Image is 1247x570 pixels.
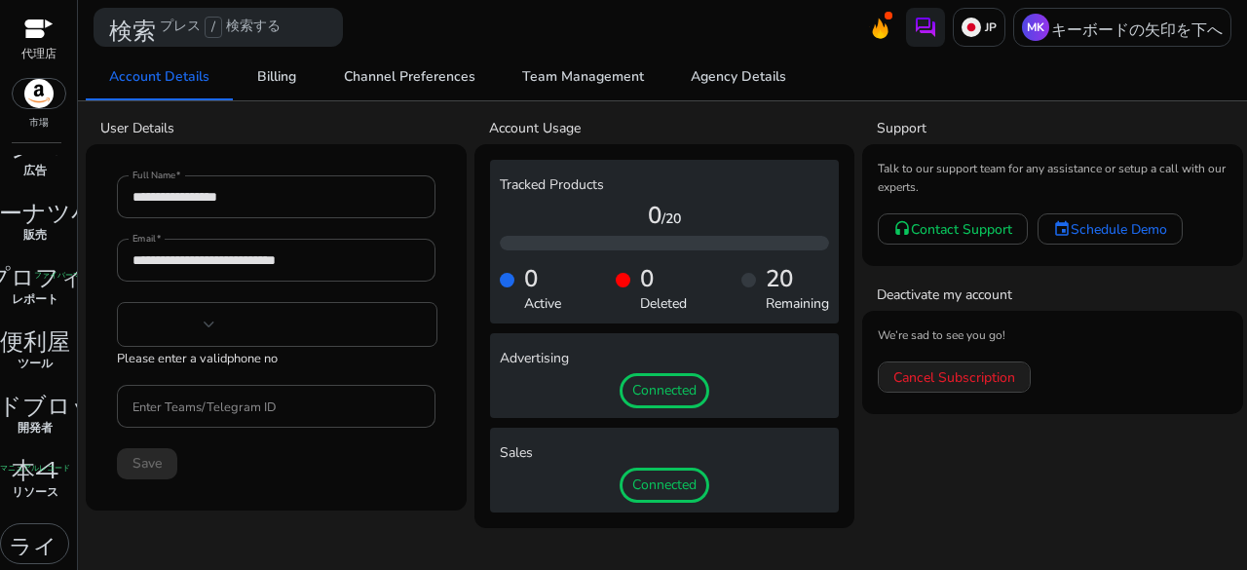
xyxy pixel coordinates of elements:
[766,293,829,314] p: Remaining
[12,291,58,307] font: レポート
[160,17,201,35] font: プレス
[878,160,1228,197] mat-card-subtitle: Talk to our support team for any assistance or setup a call with our experts.
[23,227,47,243] font: 販売
[524,293,561,314] p: Active
[344,70,475,84] span: Channel Preferences
[211,18,215,36] font: /
[34,269,143,279] font: ファイバーマニュアルレコード
[524,265,561,293] h4: 0
[226,17,281,35] font: 検索する
[21,46,57,61] font: 代理店
[893,220,911,238] mat-icon: headset
[109,70,209,84] span: Account Details
[489,119,855,138] h4: Account Usage
[18,356,53,371] font: ツール
[877,285,1243,305] h4: Deactivate my account
[620,373,709,408] span: Connected
[9,530,154,557] font: ライトモード
[132,170,175,183] mat-label: Full Name
[893,367,1015,388] span: Cancel Subscription
[1053,220,1071,238] mat-icon: event
[877,119,1243,138] h4: Support
[1051,18,1223,37] font: キーボードの矢印を下へ
[1071,219,1167,240] span: Schedule Demo
[12,484,58,500] font: リソース
[962,18,981,37] img: jp.svg
[117,350,278,367] mat-hint: Please enter a valid phone no
[522,70,644,84] span: Team Management
[640,265,687,293] h4: 0
[691,70,786,84] span: Agency Details
[661,209,681,228] span: /20
[29,116,49,130] font: 市場
[620,468,709,503] span: Connected
[100,119,467,138] h4: User Details
[257,70,296,84] span: Billing
[132,233,156,247] mat-label: Email
[878,326,1228,345] mat-card-subtitle: We’re sad to see you go!
[23,163,47,178] font: 広告
[13,79,65,108] img: amazon.svg
[109,14,156,41] font: 検索
[500,202,830,230] h4: 0
[1027,19,1044,35] font: MK
[500,445,830,462] h4: Sales
[12,453,58,480] font: 本4
[766,265,829,293] h4: 20
[878,213,1028,245] a: Contact Support
[500,351,830,367] h4: Advertising
[878,361,1031,393] a: Cancel Subscription
[500,177,830,194] h4: Tracked Products
[640,293,687,314] p: Deleted
[18,420,53,436] font: 開発者
[911,219,1012,240] span: Contact Support
[985,19,997,35] font: JP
